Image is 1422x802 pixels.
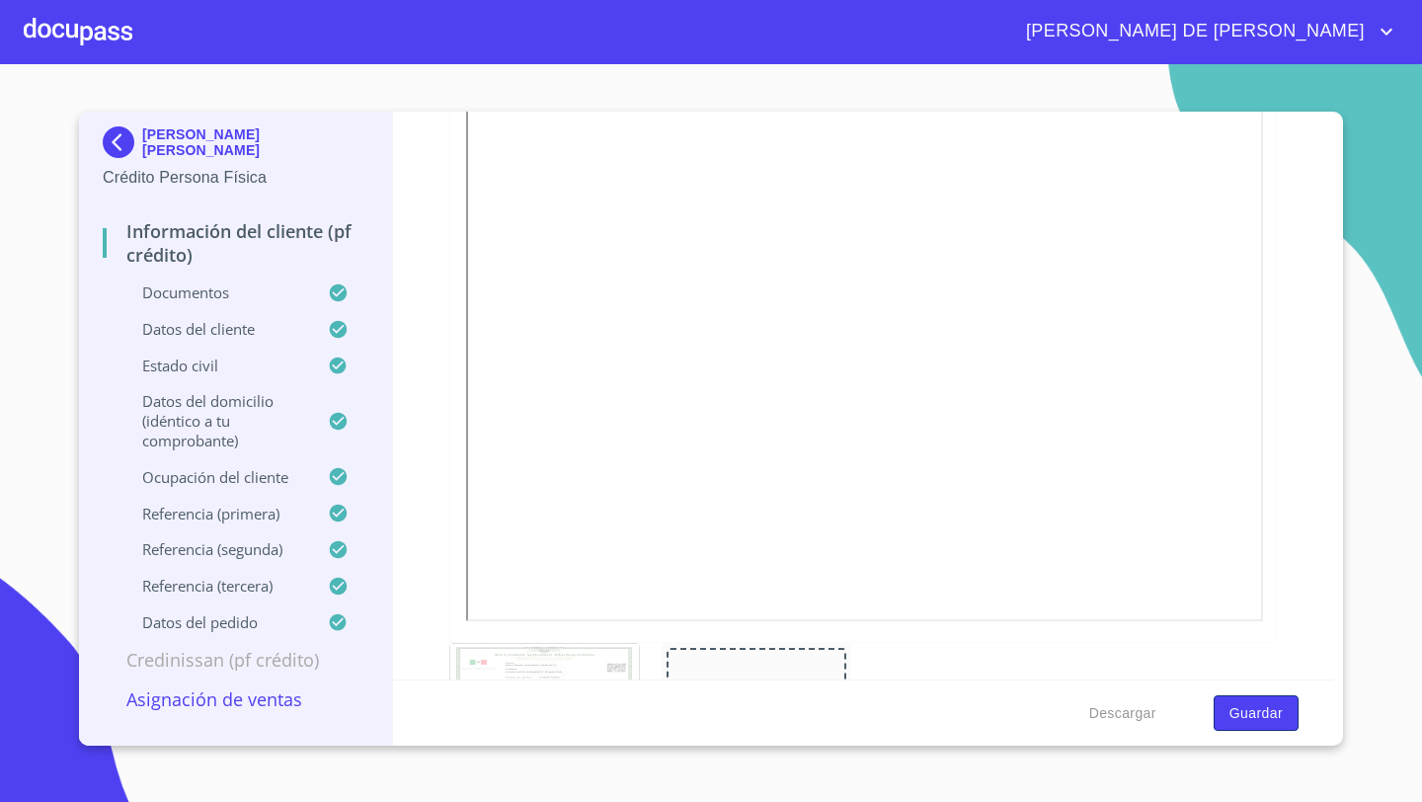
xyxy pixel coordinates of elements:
[1089,701,1156,726] span: Descargar
[103,467,328,487] p: Ocupación del Cliente
[1011,16,1398,47] button: account of current user
[103,319,328,339] p: Datos del cliente
[103,126,368,166] div: [PERSON_NAME] [PERSON_NAME]
[1214,695,1299,732] button: Guardar
[103,576,328,596] p: Referencia (tercera)
[103,539,328,559] p: Referencia (segunda)
[103,612,328,632] p: Datos del pedido
[142,126,368,158] p: [PERSON_NAME] [PERSON_NAME]
[103,391,328,450] p: Datos del domicilio (idéntico a tu comprobante)
[103,282,328,302] p: Documentos
[103,219,368,267] p: Información del cliente (PF crédito)
[103,166,368,190] p: Crédito Persona Física
[1081,695,1164,732] button: Descargar
[103,687,368,711] p: Asignación de Ventas
[466,90,1263,621] iframe: CURP
[103,356,328,375] p: Estado Civil
[103,126,142,158] img: Docupass spot blue
[1229,701,1283,726] span: Guardar
[103,648,368,672] p: Credinissan (PF crédito)
[1011,16,1375,47] span: [PERSON_NAME] DE [PERSON_NAME]
[103,504,328,523] p: Referencia (primera)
